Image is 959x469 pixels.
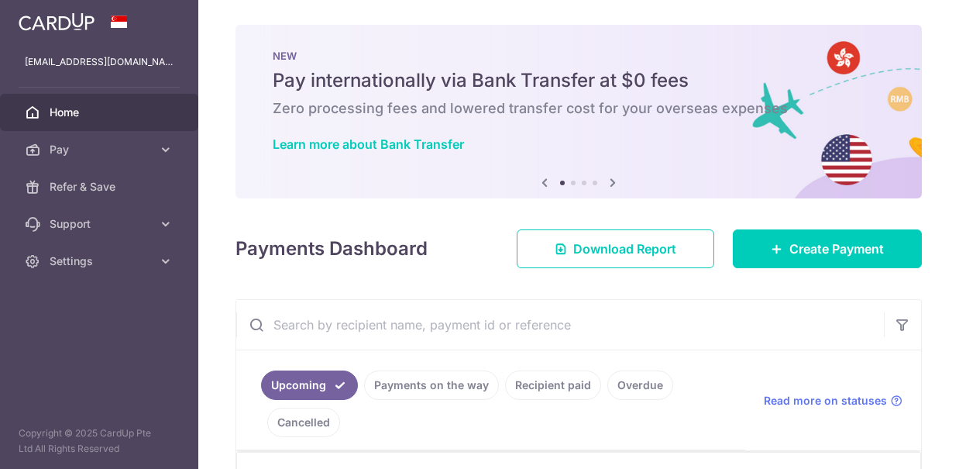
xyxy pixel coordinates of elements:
a: Learn more about Bank Transfer [273,136,464,152]
span: Support [50,216,152,232]
h6: Zero processing fees and lowered transfer cost for your overseas expenses [273,99,885,118]
h4: Payments Dashboard [235,235,428,263]
a: Download Report [517,229,714,268]
a: Overdue [607,371,673,400]
img: CardUp [19,12,95,31]
span: Home [50,105,152,120]
h5: Pay internationally via Bank Transfer at $0 fees [273,68,885,93]
p: [EMAIL_ADDRESS][DOMAIN_NAME] [25,54,174,70]
a: Create Payment [733,229,922,268]
span: Pay [50,142,152,157]
input: Search by recipient name, payment id or reference [236,300,884,350]
iframe: Opens a widget where you can find more information [859,422,944,461]
span: Download Report [573,240,676,258]
a: Recipient paid [505,371,601,400]
img: Bank transfer banner [235,25,922,198]
span: Read more on statuses [764,393,887,409]
p: NEW [273,50,885,62]
span: Refer & Save [50,179,152,195]
span: Create Payment [789,240,884,258]
a: Upcoming [261,371,358,400]
a: Read more on statuses [764,393,902,409]
a: Payments on the way [364,371,499,400]
span: Settings [50,253,152,269]
a: Cancelled [267,408,340,437]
